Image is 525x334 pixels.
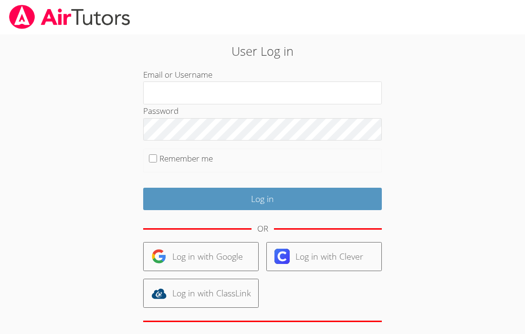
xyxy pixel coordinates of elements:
img: google-logo-50288ca7cdecda66e5e0955fdab243c47b7ad437acaf1139b6f446037453330a.svg [151,249,167,264]
img: airtutors_banner-c4298cdbf04f3fff15de1276eac7730deb9818008684d7c2e4769d2f7ddbe033.png [8,5,131,29]
a: Log in with ClassLink [143,279,259,308]
img: clever-logo-6eab21bc6e7a338710f1a6ff85c0baf02591cd810cc4098c63d3a4b26e2feb20.svg [274,249,290,264]
label: Email or Username [143,69,212,80]
input: Log in [143,188,382,210]
div: OR [257,222,268,236]
label: Remember me [159,153,213,164]
a: Log in with Google [143,242,259,271]
h2: User Log in [121,42,404,60]
label: Password [143,105,178,116]
img: classlink-logo-d6bb404cc1216ec64c9a2012d9dc4662098be43eaf13dc465df04b49fa7ab582.svg [151,286,167,301]
a: Log in with Clever [266,242,382,271]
